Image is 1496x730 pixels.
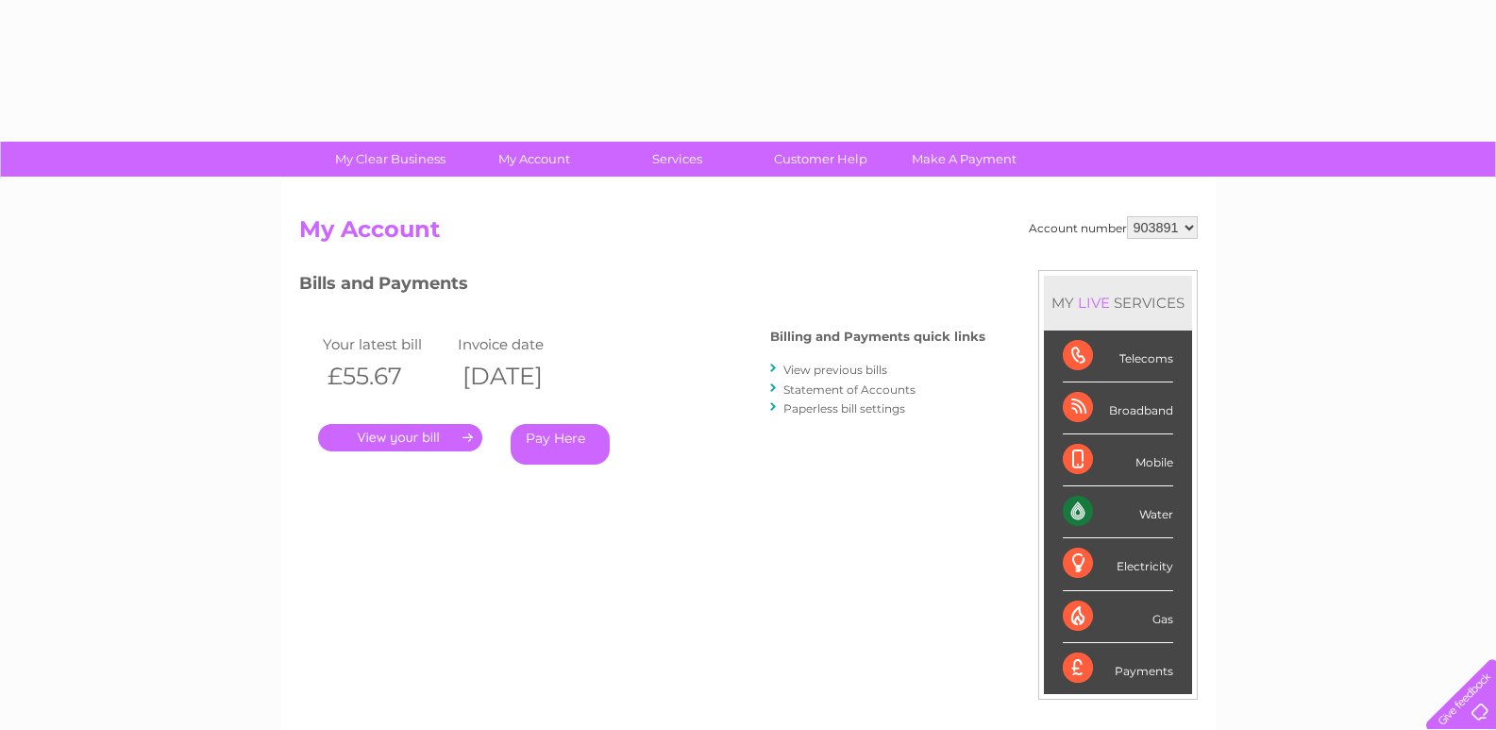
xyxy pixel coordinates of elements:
div: Water [1063,486,1173,538]
div: MY SERVICES [1044,276,1192,330]
a: . [318,424,482,451]
div: LIVE [1074,294,1114,312]
h4: Billing and Payments quick links [770,330,985,344]
div: Telecoms [1063,331,1173,382]
h3: Bills and Payments [299,270,985,303]
td: Your latest bill [318,331,454,357]
div: Account number [1029,216,1198,239]
h2: My Account [299,216,1198,252]
a: Statement of Accounts [783,382,916,397]
div: Gas [1063,591,1173,643]
div: Payments [1063,643,1173,694]
a: My Account [456,142,612,177]
div: Electricity [1063,538,1173,590]
a: View previous bills [783,363,887,377]
th: £55.67 [318,357,454,396]
div: Broadband [1063,382,1173,434]
a: Customer Help [743,142,899,177]
td: Invoice date [453,331,589,357]
div: Mobile [1063,434,1173,486]
a: Services [599,142,755,177]
a: Make A Payment [886,142,1042,177]
a: My Clear Business [312,142,468,177]
a: Paperless bill settings [783,401,905,416]
th: [DATE] [453,357,589,396]
a: Pay Here [511,424,610,465]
